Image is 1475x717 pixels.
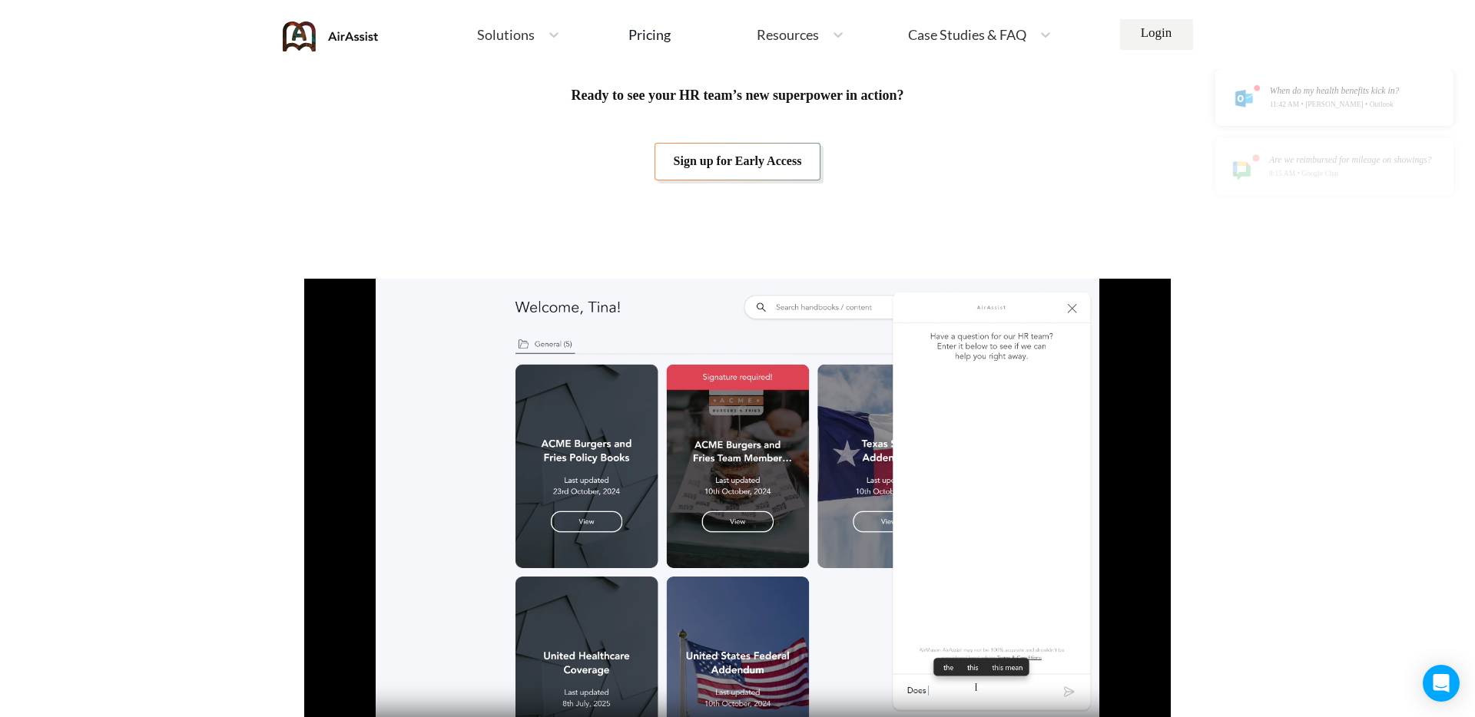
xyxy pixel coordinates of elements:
img: AirAssist [283,21,379,51]
div: Pricing [628,28,671,41]
a: Sign up for Early Access [655,143,821,180]
span: Case Studies & FAQ [908,28,1026,41]
img: notification [1232,154,1260,180]
div: Open Intercom Messenger [1423,665,1460,702]
img: notification [1232,84,1261,111]
div: Are we reimbursed for mileage on showings? [1269,155,1431,165]
p: 11:42 AM • [PERSON_NAME] • Outlook [1270,101,1400,109]
a: Pricing [628,21,671,48]
a: Login [1120,19,1193,50]
div: When do my health benefits kick in? [1270,86,1400,96]
span: Ready to see your HR team’s new superpower in action? [571,85,903,106]
span: Resources [757,28,819,41]
span: Solutions [477,28,535,41]
p: 8:15 AM • Google Chat [1269,170,1431,178]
